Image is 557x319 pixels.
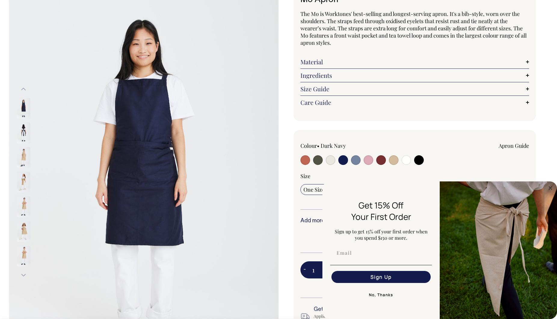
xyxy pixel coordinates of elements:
[17,98,30,119] img: dark-navy
[314,307,425,313] h6: Get this by [DATE]
[17,245,30,266] img: khaki
[17,196,30,217] img: khaki
[300,72,529,79] a: Ingredients
[300,142,392,149] div: Colour
[300,58,529,65] a: Material
[300,184,345,195] input: One Size Fits All
[17,221,30,242] img: khaki
[321,142,346,149] label: Dark Navy
[331,271,431,283] button: Sign Up
[300,10,527,46] span: The Mo is Worktones' best-selling and longest-serving apron. It's a bib-style, worn over the shou...
[317,142,319,149] span: •
[300,218,529,224] h6: Add more of this item or any of our other to save
[303,238,371,242] span: 25 more to apply
[19,268,28,282] button: Next
[331,247,431,259] input: Email
[330,289,432,301] button: No, Thanks
[17,147,30,168] img: khaki
[359,199,404,211] span: Get 15% Off
[303,230,371,238] span: 5% OFF
[440,181,557,319] img: 5e34ad8f-4f05-4173-92a8-ea475ee49ac9.jpeg
[300,99,529,106] a: Care Guide
[547,184,554,192] button: Close dialog
[17,122,30,143] img: dark-navy
[303,186,342,193] span: One Size Fits All
[300,172,529,180] div: Size
[321,264,331,276] button: +
[300,264,309,276] button: -
[19,83,28,96] button: Previous
[351,211,411,222] span: Your First Order
[17,172,30,193] img: khaki
[322,181,557,319] div: FLYOUT Form
[335,228,428,241] span: Sign up to get 15% off your first order when you spend $150 or more.
[499,142,529,149] a: Apron Guide
[300,85,529,93] a: Size Guide
[300,229,374,244] input: 5% OFF 25 more to apply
